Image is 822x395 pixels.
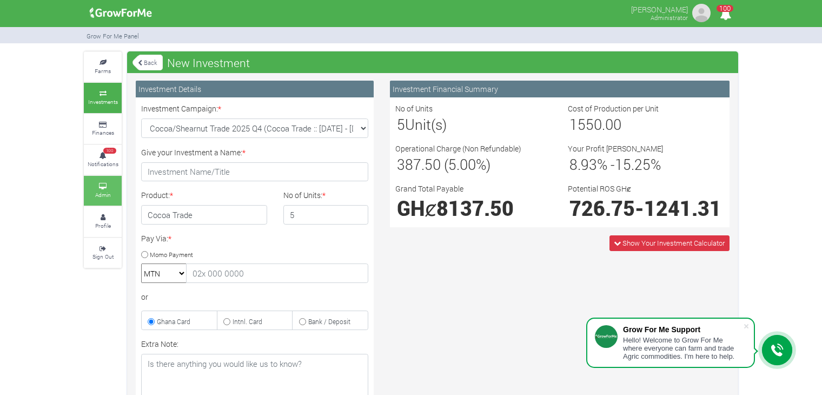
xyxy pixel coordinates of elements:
[84,176,122,206] a: Admin
[569,156,722,173] h3: % - %
[283,189,326,201] label: No of Units:
[141,205,267,225] h4: Cocoa Trade
[395,143,521,154] label: Operational Charge (Non Refundable)
[141,233,171,244] label: Pay Via:
[95,222,111,229] small: Profile
[86,2,156,24] img: growforme image
[186,264,368,283] input: 02x 000 0000
[84,83,122,113] a: Investments
[397,116,550,133] h3: Unit(s)
[395,183,463,194] label: Grand Total Payable
[233,317,262,326] small: Intnl. Card
[569,195,635,221] span: 726.75
[569,196,722,220] h1: -
[644,195,721,221] span: 1241.31
[223,318,230,325] input: Intnl. Card
[88,98,118,106] small: Investments
[148,318,155,325] input: Ghana Card
[92,129,114,136] small: Finances
[141,338,178,350] label: Extra Note:
[631,2,688,15] p: [PERSON_NAME]
[95,67,111,75] small: Farms
[157,317,190,326] small: Ghana Card
[308,317,350,326] small: Bank / Deposit
[390,81,730,97] div: Investment Financial Summary
[623,336,743,360] div: Hello! Welcome to Grow For Me where everyone can farm and trade Agric commodities. I'm here to help.
[568,143,663,154] label: Your Profit [PERSON_NAME]
[132,54,163,71] a: Back
[622,238,725,248] span: Show Your Investment Calculator
[141,251,148,258] input: Momo Payment
[397,155,490,174] span: 387.50 (5.00%)
[87,32,139,40] small: Grow For Me Panel
[568,103,659,114] label: Cost of Production per Unit
[84,145,122,175] a: 100 Notifications
[568,183,631,194] label: Potential ROS GHȼ
[141,291,368,302] div: or
[84,114,122,144] a: Finances
[88,160,118,168] small: Notifications
[395,103,433,114] label: No of Units
[623,325,743,334] div: Grow For Me Support
[715,2,736,27] i: Notifications
[84,52,122,82] a: Farms
[136,81,374,97] div: Investment Details
[141,103,221,114] label: Investment Campaign:
[141,189,173,201] label: Product:
[150,250,193,258] small: Momo Payment
[141,162,368,182] input: Investment Name/Title
[436,195,514,221] span: 8137.50
[95,191,111,199] small: Admin
[397,115,405,134] span: 5
[715,10,736,21] a: 100
[299,318,306,325] input: Bank / Deposit
[84,207,122,236] a: Profile
[103,148,116,154] span: 100
[615,155,651,174] span: 15.25
[397,196,550,220] h1: GHȼ
[651,14,688,22] small: Administrator
[691,2,712,24] img: growforme image
[141,147,246,158] label: Give your Investment a Name:
[569,155,597,174] span: 8.93
[84,238,122,268] a: Sign Out
[717,5,733,12] span: 100
[569,115,621,134] span: 1550.00
[92,253,114,260] small: Sign Out
[164,52,253,74] span: New Investment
